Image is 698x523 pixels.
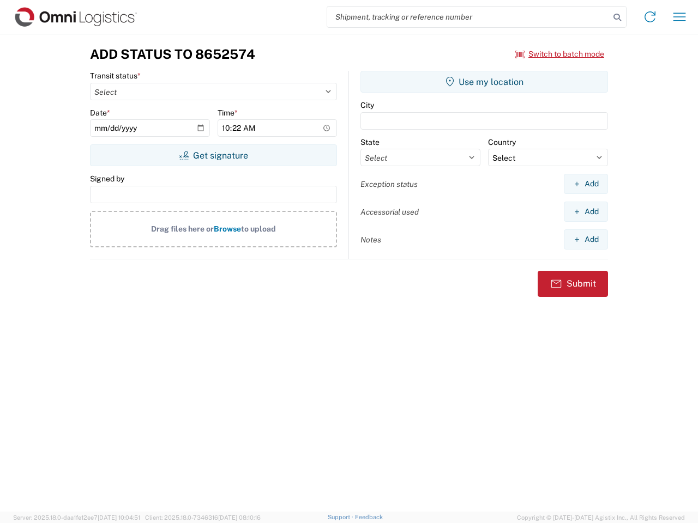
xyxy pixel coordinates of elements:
[90,174,124,184] label: Signed by
[515,45,604,63] button: Switch to batch mode
[360,179,418,189] label: Exception status
[151,224,214,233] span: Drag files here or
[214,224,241,233] span: Browse
[145,514,261,521] span: Client: 2025.18.0-7346316
[90,144,337,166] button: Get signature
[360,137,380,147] label: State
[90,46,255,62] h3: Add Status to 8652574
[360,100,374,110] label: City
[564,202,608,222] button: Add
[360,207,419,217] label: Accessorial used
[90,108,110,118] label: Date
[564,174,608,194] button: Add
[241,224,276,233] span: to upload
[327,7,610,27] input: Shipment, tracking or reference number
[564,229,608,250] button: Add
[360,235,381,245] label: Notes
[90,71,141,81] label: Transit status
[328,514,355,520] a: Support
[218,108,238,118] label: Time
[13,514,140,521] span: Server: 2025.18.0-daa1fe12ee7
[517,513,685,522] span: Copyright © [DATE]-[DATE] Agistix Inc., All Rights Reserved
[360,71,608,93] button: Use my location
[218,514,261,521] span: [DATE] 08:10:16
[538,271,608,297] button: Submit
[488,137,516,147] label: Country
[355,514,383,520] a: Feedback
[98,514,140,521] span: [DATE] 10:04:51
